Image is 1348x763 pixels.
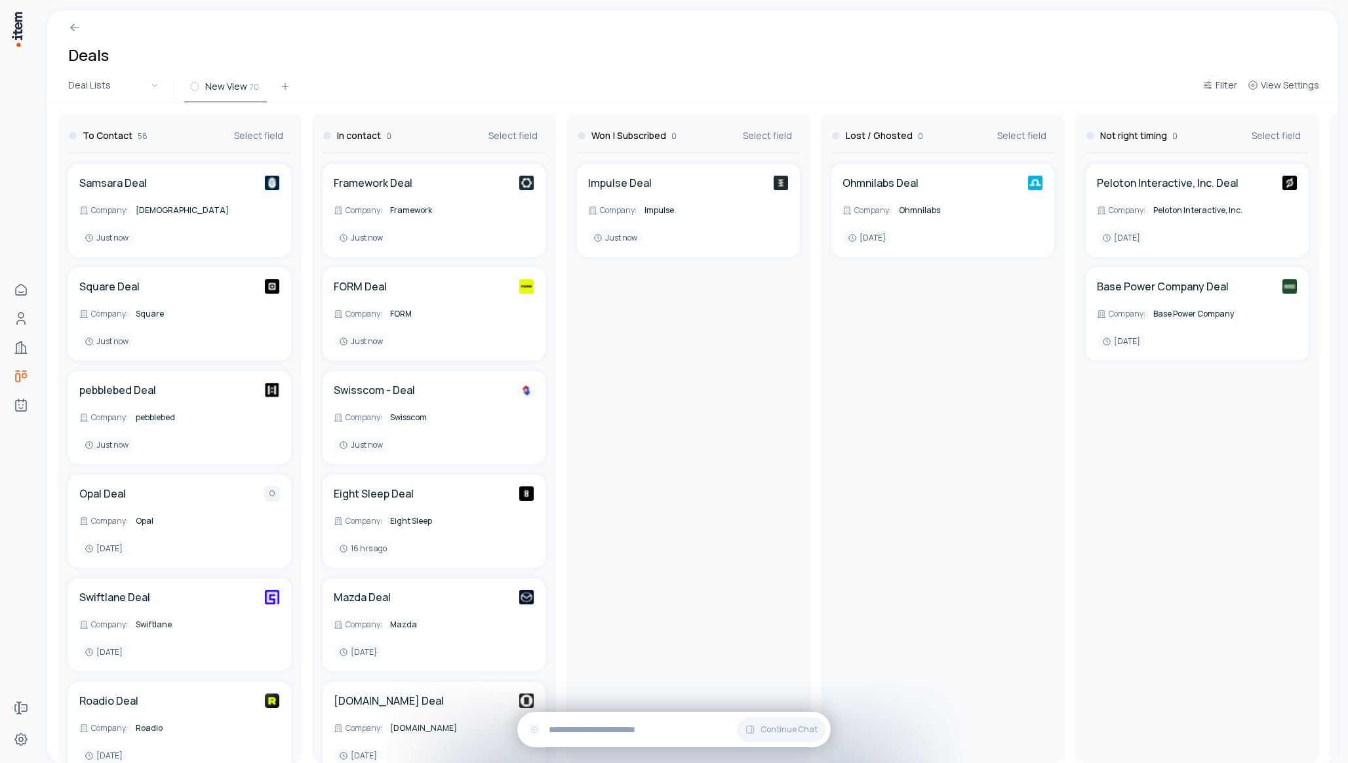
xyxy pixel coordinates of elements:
[1086,113,1309,153] div: Not right timing0Select field
[8,305,34,332] a: Contacts
[8,695,34,721] a: Forms
[8,334,34,361] a: Companies
[79,541,128,557] div: [DATE]
[488,129,538,142] span: Select field
[577,164,800,257] div: Impulse DealImpulseCompany:ImpulseJust now
[68,578,291,671] div: Swiftlane DealSwiftlaneCompany:Swiftlane[DATE]
[91,205,128,216] span: Company :
[831,113,1054,153] div: Lost / Ghosted0Select field
[737,717,825,742] button: Continue Chat
[854,205,891,216] span: Company :
[91,723,128,734] span: Company :
[136,619,172,630] span: Swiftlane
[136,412,175,423] span: pebblebed
[91,619,128,630] span: Company :
[8,363,34,389] a: deals
[386,131,391,142] span: 0
[1109,309,1145,319] span: Company :
[68,475,291,568] div: Opal DealOCompany:Opal[DATE]
[334,230,388,246] div: Just now
[588,175,652,191] h4: Impulse Deal
[519,279,534,294] img: FORM
[390,412,427,423] span: Swisscom
[8,392,34,418] a: Agents
[8,726,34,753] a: Settings
[773,175,789,191] img: Impulse
[323,371,545,464] div: Swisscom - DealSwisscomCompany:SwisscomJust now
[644,205,674,216] span: Impulse
[79,382,156,398] a: pebblebed Deal
[600,205,637,216] span: Company :
[334,382,415,398] a: Swisscom - Deal
[323,475,545,568] div: Eight Sleep DealEight SleepCompany:Eight Sleep16 hrs ago
[264,175,280,191] img: Samsara
[671,131,677,142] span: 0
[1027,175,1043,191] img: Ohmnilabs
[79,437,134,453] div: Just now
[1097,175,1239,191] h4: Peloton Interactive, Inc. Deal
[323,267,545,361] div: FORM DealFORMCompany:FORMJust now
[390,308,412,319] span: FORM
[842,230,891,246] div: [DATE]
[519,175,534,191] img: Framework
[346,723,382,734] span: Company :
[1282,175,1298,191] img: Peloton Interactive, Inc.
[334,541,392,557] div: 16 hrs ago
[1252,129,1301,142] span: Select field
[591,129,666,142] h3: Won | Subscribed
[79,230,134,246] div: Just now
[68,45,109,66] h1: Deals
[323,113,545,153] div: In contact0Select field
[184,79,267,102] button: New View70
[79,175,147,191] a: Samsara Deal
[79,279,140,294] h4: Square Deal
[334,279,387,294] a: FORM Deal
[323,578,545,671] div: Mazda DealMazdaCompany:Mazda[DATE]
[1100,129,1167,142] h3: Not right timing
[899,205,940,216] span: Ohmnilabs
[68,371,291,464] div: pebblebed DealpebblebedCompany:pebblebedJust now
[91,516,128,526] span: Company :
[1097,230,1145,246] div: [DATE]
[264,693,280,709] img: Roadio
[334,644,382,660] div: [DATE]
[234,129,283,142] span: Select field
[831,164,1054,257] div: Ohmnilabs DealOhmnilabsCompany:Ohmnilabs[DATE]
[390,205,432,216] span: Framework
[519,486,534,501] img: Eight Sleep
[517,712,831,747] div: Continue Chat
[1197,77,1242,101] button: Filter
[577,113,800,153] div: Won | Subscribed0Select field
[1097,279,1229,294] h4: Base Power Company Deal
[1261,79,1319,92] span: View Settings
[918,131,923,142] span: 0
[997,129,1046,142] span: Select field
[519,693,534,709] img: Door.com
[91,412,128,423] span: Company :
[846,129,913,142] h3: Lost / Ghosted
[334,334,388,349] div: Just now
[83,129,132,142] h3: To Contact
[264,279,280,294] img: Square
[264,486,280,501] div: O
[79,486,126,501] h4: Opal Deal
[334,437,388,453] div: Just now
[1097,334,1145,349] div: [DATE]
[1153,205,1242,216] span: Peloton Interactive, Inc.
[390,722,457,734] span: [DOMAIN_NAME]
[1153,308,1234,319] span: Base Power Company
[79,589,150,605] a: Swiftlane Deal
[346,309,382,319] span: Company :
[1216,79,1237,92] span: Filter
[79,644,128,660] div: [DATE]
[8,277,34,303] a: Home
[761,724,818,735] span: Continue Chat
[334,175,412,191] a: Framework Deal
[79,693,138,709] a: Roadio Deal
